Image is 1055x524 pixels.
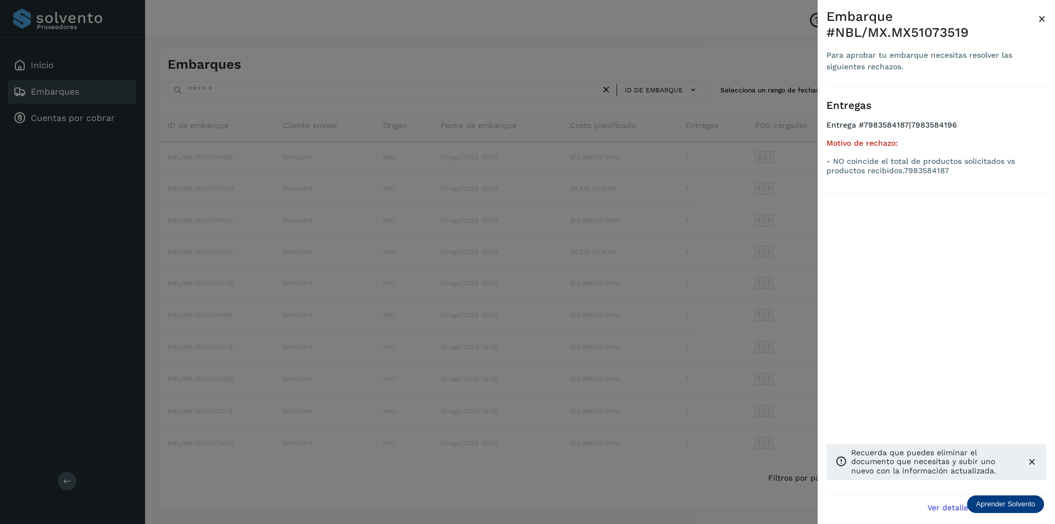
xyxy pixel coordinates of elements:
[851,448,1018,476] p: Recuerda que puedes eliminar el documento que necesitas y subir uno nuevo con la información actu...
[826,100,1046,112] h3: Entregas
[967,495,1044,513] div: Aprender Solvento
[826,120,1046,139] h4: Entrega #7983584187|7983584196
[976,500,1035,509] p: Aprender Solvento
[1038,11,1046,26] span: ×
[826,9,1038,41] div: Embarque #NBL/MX.MX51073519
[921,495,1046,520] button: Ver detalle de embarque
[826,157,1046,175] p: - NO coincide el total de productos solicitados vs productos recibidos.7983584187
[826,49,1038,73] div: Para aprobar tu embarque necesitas resolver las siguientes rechazos.
[1038,9,1046,29] button: Close
[928,504,1021,511] span: Ver detalle de embarque
[826,139,1046,148] h5: Motivo de rechazo:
